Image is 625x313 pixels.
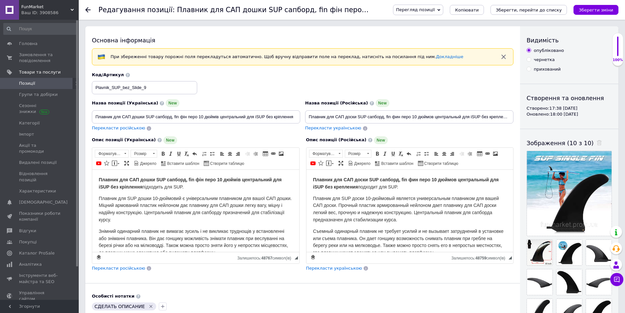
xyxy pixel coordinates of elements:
[21,10,79,16] div: Ваш ID: 3908586
[490,5,567,15] button: Зберегти, перейти до списку
[92,125,145,130] span: Перекласти російською
[451,254,509,260] div: Кiлькiсть символiв
[123,160,130,167] a: Максимізувати
[19,131,34,137] span: Імпорт
[95,150,122,157] span: Форматування
[534,57,555,63] div: чернетка
[527,94,612,102] div: Створення та оновлення
[309,150,336,157] span: Форматування
[209,161,244,167] span: Створити таблицю
[345,150,371,158] a: Розмір
[509,256,512,259] span: Потягніть для зміни розмірів
[95,160,102,167] a: Додати відео з YouTube
[305,125,361,130] span: Перекласти українською
[19,92,58,98] span: Групи та добірки
[534,48,564,54] div: опубліковано
[374,160,414,167] a: Вставити шаблон
[527,111,612,117] div: Оновлено: 18:00 [DATE]
[191,150,198,157] a: Повернути (Ctrl+Z)
[484,150,491,157] a: Вставити/Редагувати посилання (Ctrl+L)
[19,228,36,234] span: Відгуки
[19,41,37,47] span: Головна
[374,136,388,144] span: New
[94,304,145,309] span: СДЕЛАТЬ ОПИСАНИЕ
[19,250,54,256] span: Каталог ProSale
[417,160,459,167] a: Створити таблицю
[423,161,458,167] span: Створити таблицю
[92,137,156,142] span: Опис позиції (Українська)
[347,160,372,167] a: Джерело
[306,137,366,142] span: Опис позиції (Російська)
[270,150,277,157] a: Вставити/Редагувати посилання (Ctrl+L)
[492,150,499,157] a: Зображення
[450,5,484,15] button: Копіювати
[226,150,234,157] a: По центру
[19,211,61,222] span: Показники роботи компанії
[92,72,124,77] span: Код/Артикул
[92,36,513,44] div: Основна інформація
[175,150,182,157] a: Підкреслений (Ctrl+U)
[527,139,612,147] div: Зображення (10 з 10)
[436,54,463,59] a: Докладніше
[353,161,371,167] span: Джерело
[166,161,199,167] span: Вставити шаблон
[466,150,473,157] a: Збільшити відступ
[496,8,562,12] i: Зберегти, перейти до списку
[19,120,40,126] span: Категорії
[405,150,412,157] a: Повернути (Ctrl+Z)
[527,105,612,111] div: Створено: 17:38 [DATE]
[345,150,365,157] span: Розмір
[305,101,368,105] span: Назва позиції (Російська)
[458,150,466,157] a: Зменшити відступ
[7,7,200,212] body: Редактор, 7304EB95-AA1B-49BA-8108-EE71177929A4
[19,290,61,302] span: Управління сайтом
[19,199,68,205] span: [DEMOGRAPHIC_DATA]
[111,160,120,167] a: Вставити повідомлення
[201,150,208,157] a: Вставити/видалити нумерований список
[261,256,272,260] span: 48767
[7,59,197,85] span: Съемный одинарный плавник не требует усилий и не вызывает затруднений в установке или съема плавн...
[252,150,259,157] a: Збільшити відступ
[98,6,538,14] h1: Редагування позиції: Плавник для САП дошки SUP сапборд, fin фін перо 10 дюймів центральний для iS...
[19,80,35,86] span: Позиції
[433,150,440,157] a: По лівому краю
[92,266,145,271] span: Перекласти російською
[95,150,129,158] a: Форматування
[7,7,192,20] strong: Плавник для САП доски SUP сапборд, fin фин перо 10 дюймов центральный для iSUP без крепления
[103,160,110,167] a: Вставити іконку
[317,160,324,167] a: Вставити іконку
[527,36,612,44] div: Видимість
[397,150,405,157] a: Видалити форматування
[441,150,448,157] a: По центру
[163,136,177,144] span: New
[7,7,200,212] body: Редактор, C9A2E50E-E677-475B-8BAC-C7102AFF3263
[95,254,102,261] a: Зробити резервну копію зараз
[475,256,486,260] span: 48759
[612,33,623,66] div: 100% Якість заповнення
[203,160,245,167] a: Створити таблицю
[19,160,57,166] span: Видалені позиції
[19,171,61,183] span: Відновлення позицій
[380,161,413,167] span: Вставити шаблон
[131,150,157,158] a: Розмір
[19,273,61,284] span: Інструменти веб-майстра та SEO
[306,266,362,271] span: Перекласти українською
[415,150,422,157] a: Вставити/видалити нумерований список
[613,58,623,62] div: 100%
[19,239,37,245] span: Покупці
[92,170,299,252] iframe: Редактор, C9A2E50E-E677-475B-8BAC-C7102AFF3263
[133,160,157,167] a: Джерело
[295,256,298,259] span: Потягніть для зміни розмірів
[237,254,294,260] div: Кiлькiсть символiв
[85,7,91,12] div: Повернутися назад
[396,7,435,12] span: Перегляд позиції
[97,53,105,61] img: :flag-ua:
[325,160,335,167] a: Вставити повідомлення
[573,5,618,15] button: Зберегти зміни
[111,54,463,59] span: При збереженні товару порожні поля перекладуться автоматично. Щоб вручну відправити поле на перек...
[209,150,216,157] a: Вставити/видалити маркований список
[131,150,151,157] span: Розмір
[382,150,389,157] a: Курсив (Ctrl+I)
[309,150,343,158] a: Форматування
[183,150,190,157] a: Видалити форматування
